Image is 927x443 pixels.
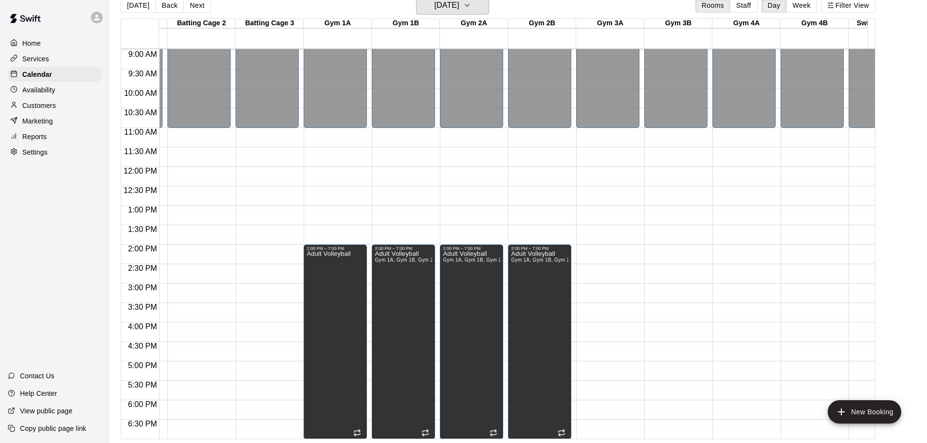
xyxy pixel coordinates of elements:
a: Customers [8,98,102,113]
span: 9:00 AM [126,50,160,58]
span: 6:30 PM [126,420,160,428]
a: Home [8,36,102,51]
div: 2:00 PM – 7:00 PM [511,246,568,251]
p: Settings [22,147,48,157]
div: 2:00 PM – 7:00 PM: Adult Volleyball [440,245,503,439]
a: Services [8,52,102,66]
a: Settings [8,145,102,159]
span: 5:30 PM [126,381,160,389]
div: 2:00 PM – 7:00 PM [375,246,432,251]
a: Marketing [8,114,102,128]
div: 2:00 PM – 7:00 PM: Adult Volleyball [508,245,571,439]
div: Batting Cage 2 [167,19,236,28]
span: 2:00 PM [126,245,160,253]
p: View public page [20,406,73,416]
span: 10:00 AM [122,89,160,97]
div: Gym 2A [440,19,508,28]
div: Gym 4A [712,19,781,28]
span: 1:00 PM [126,206,160,214]
span: Gym 1A, Gym 1B, Gym 2A, Gym 2B [511,257,594,263]
span: 9:30 AM [126,70,160,78]
div: Gym 2B [508,19,576,28]
span: 3:30 PM [126,303,160,311]
button: add [828,400,901,424]
span: 1:30 PM [126,225,160,233]
div: Gym 3A [576,19,644,28]
p: Help Center [20,389,57,398]
a: Availability [8,83,102,97]
div: Gym 1B [372,19,440,28]
span: Gym 1A, Gym 1B, Gym 2A, Gym 2B [375,257,458,263]
p: Availability [22,85,55,95]
div: 2:00 PM – 7:00 PM: Adult Volleyball [372,245,435,439]
span: 3:00 PM [126,284,160,292]
p: Calendar [22,70,52,79]
a: Calendar [8,67,102,82]
span: 12:00 PM [121,167,159,175]
div: Gym 4B [781,19,849,28]
span: Recurring event [421,429,429,437]
div: Gym 3B [644,19,712,28]
span: Recurring event [353,429,361,437]
span: 10:30 AM [122,108,160,117]
p: Contact Us [20,371,55,381]
p: Marketing [22,116,53,126]
span: 5:00 PM [126,361,160,370]
span: 4:00 PM [126,322,160,331]
span: 4:30 PM [126,342,160,350]
span: 2:30 PM [126,264,160,272]
p: Services [22,54,49,64]
div: Gym 1A [304,19,372,28]
span: 11:00 AM [122,128,160,136]
span: Recurring event [490,429,497,437]
span: Gym 1A, Gym 1B, Gym 2A, Gym 2B [443,257,526,263]
span: 11:30 AM [122,147,160,156]
div: 2:00 PM – 7:00 PM: Adult Volleyball [304,245,367,439]
p: Home [22,38,41,48]
a: Reports [8,129,102,144]
div: Batting Cage 3 [236,19,304,28]
div: Swimming Pool [849,19,917,28]
div: 2:00 PM – 7:00 PM [307,246,364,251]
p: Customers [22,101,56,110]
span: Recurring event [558,429,565,437]
p: Copy public page link [20,424,86,433]
p: Reports [22,132,47,142]
div: 2:00 PM – 7:00 PM [443,246,500,251]
span: 6:00 PM [126,400,160,408]
span: 12:30 PM [121,186,159,195]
